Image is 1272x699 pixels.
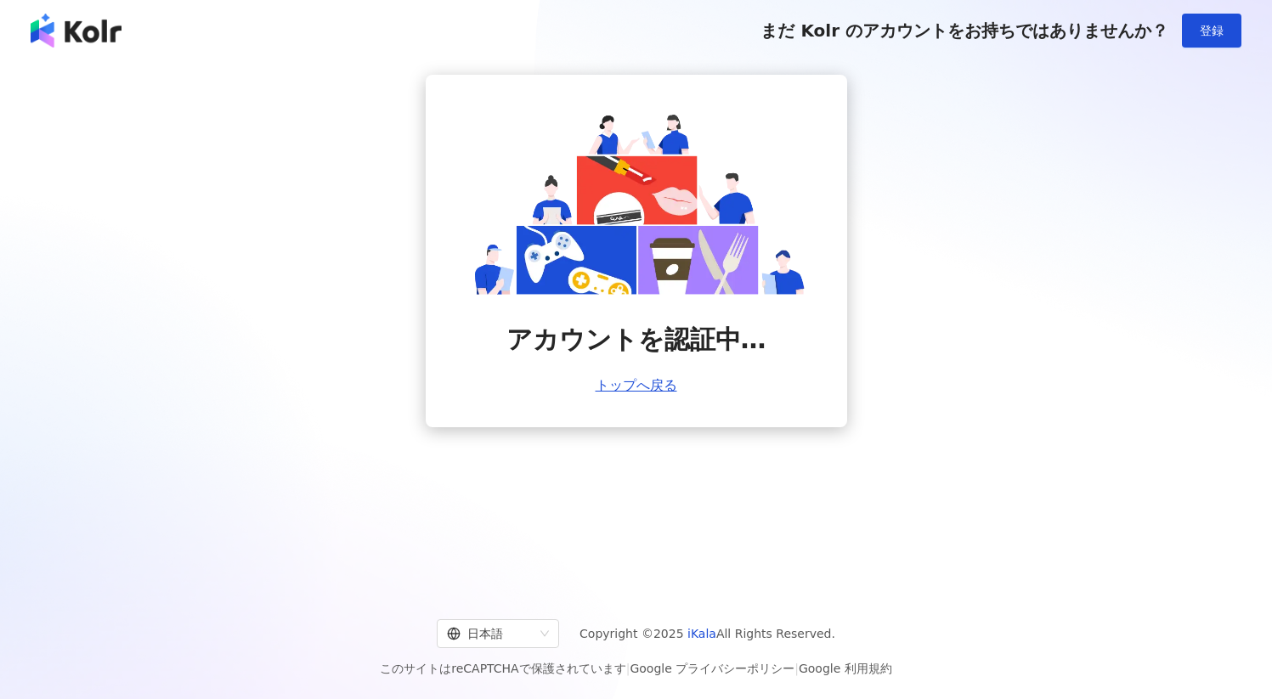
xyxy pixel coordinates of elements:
[760,20,1168,41] span: まだ Kolr のアカウントをお持ちではありませんか？
[799,662,892,675] a: Google 利用規約
[380,658,892,679] span: このサイトはreCAPTCHAで保護されています
[1182,14,1241,48] button: 登録
[687,627,716,640] a: iKala
[596,378,677,393] a: トップへ戻る
[447,620,534,647] div: 日本語
[466,109,806,295] img: account is verifying
[794,662,799,675] span: |
[506,322,766,358] span: アカウントを認証中…
[1200,24,1224,37] span: 登録
[579,623,835,644] span: Copyright © 2025 All Rights Reserved.
[630,662,794,675] a: Google プライバシーポリシー
[626,662,630,675] span: |
[31,14,122,48] img: logo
